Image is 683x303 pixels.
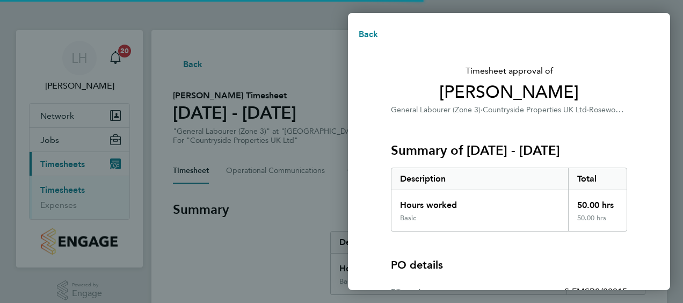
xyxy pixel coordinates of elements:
[483,105,587,114] span: Countryside Properties UK Ltd
[568,168,627,190] div: Total
[391,285,509,298] div: PO number
[391,64,627,77] span: Timesheet approval of
[481,105,483,114] span: ·
[391,168,627,232] div: Summary of 22 - 28 Sep 2025
[348,24,389,45] button: Back
[568,190,627,214] div: 50.00 hrs
[391,105,481,114] span: General Labourer (Zone 3)
[391,257,443,272] h4: PO details
[400,214,416,222] div: Basic
[568,214,627,231] div: 50.00 hrs
[391,142,627,159] h3: Summary of [DATE] - [DATE]
[391,190,568,214] div: Hours worked
[564,286,627,297] span: S-EMSR2/00015
[359,29,379,39] span: Back
[391,82,627,103] span: [PERSON_NAME]
[391,168,568,190] div: Description
[587,105,589,114] span: ·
